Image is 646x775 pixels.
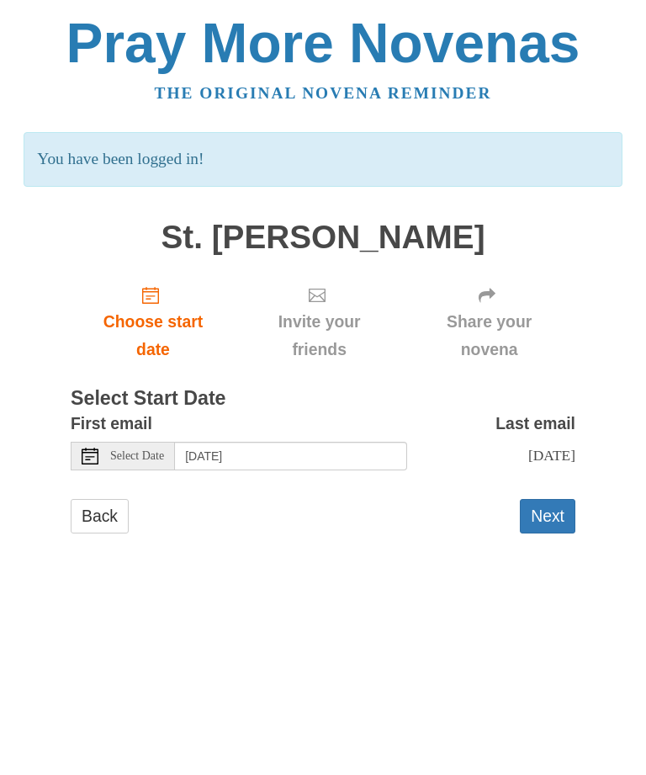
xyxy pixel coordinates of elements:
[71,220,575,256] h1: St. [PERSON_NAME]
[495,410,575,438] label: Last email
[71,499,129,533] a: Back
[420,308,559,364] span: Share your novena
[520,499,575,533] button: Next
[528,447,575,464] span: [DATE]
[71,410,152,438] label: First email
[252,308,386,364] span: Invite your friends
[110,450,164,462] span: Select Date
[66,12,580,74] a: Pray More Novenas
[403,272,575,372] div: Click "Next" to confirm your start date first.
[87,308,219,364] span: Choose start date
[236,272,403,372] div: Click "Next" to confirm your start date first.
[155,84,492,102] a: The original novena reminder
[71,388,575,410] h3: Select Start Date
[24,132,622,187] p: You have been logged in!
[71,272,236,372] a: Choose start date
